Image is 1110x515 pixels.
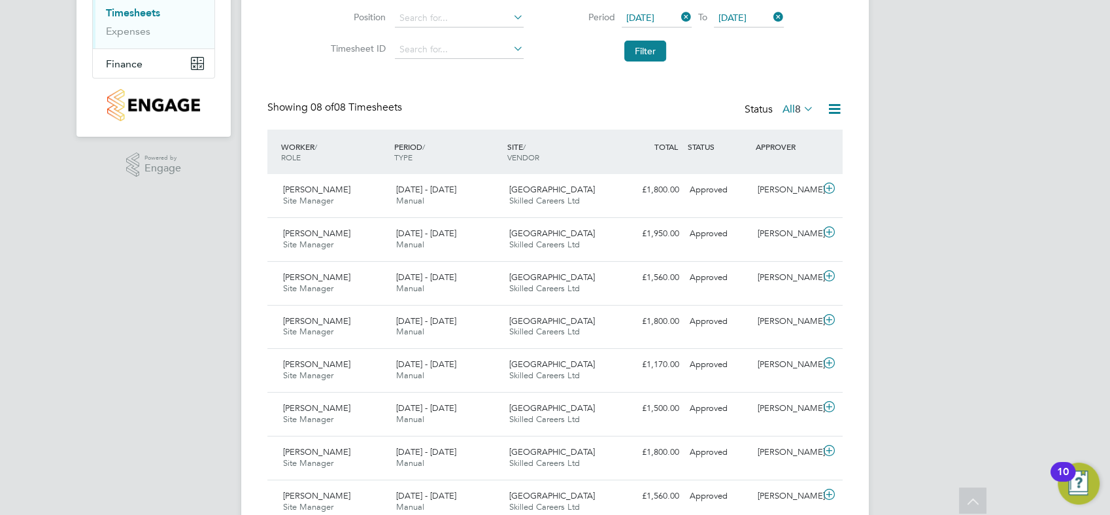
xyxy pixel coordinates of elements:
div: [PERSON_NAME] [752,311,820,332]
span: [DATE] - [DATE] [396,402,456,414]
input: Search for... [395,9,524,27]
span: 8 [795,103,801,116]
div: [PERSON_NAME] [752,179,820,201]
img: countryside-properties-logo-retina.png [107,89,199,121]
a: Expenses [106,25,150,37]
div: [PERSON_NAME] [752,398,820,419]
span: Skilled Careers Ltd [509,239,580,250]
a: Powered byEngage [126,152,182,177]
span: [PERSON_NAME] [283,272,350,283]
span: Site Manager [283,326,333,337]
span: [GEOGRAPHIC_DATA] [509,446,595,457]
span: Skilled Careers Ltd [509,370,580,381]
div: [PERSON_NAME] [752,354,820,376]
div: [PERSON_NAME] [752,442,820,463]
div: £1,800.00 [616,311,684,332]
span: Site Manager [283,457,333,469]
span: [GEOGRAPHIC_DATA] [509,359,595,370]
span: / [314,141,317,152]
a: Go to home page [92,89,215,121]
label: Position [327,11,386,23]
span: Finance [106,58,143,70]
span: Manual [396,239,424,250]
div: STATUS [684,135,752,158]
div: APPROVER [752,135,820,158]
button: Open Resource Center, 10 new notifications [1058,463,1100,505]
span: Skilled Careers Ltd [509,326,580,337]
div: 10 [1057,472,1069,489]
div: Approved [684,398,752,419]
div: Approved [684,267,752,289]
span: [DATE] [718,12,747,24]
span: [DATE] - [DATE] [396,228,456,239]
span: Engage [144,163,181,174]
label: Period [556,11,615,23]
span: 08 Timesheets [311,101,402,114]
span: [GEOGRAPHIC_DATA] [509,315,595,327]
span: VENDOR [507,152,539,162]
span: [GEOGRAPHIC_DATA] [509,272,595,283]
div: £1,800.00 [616,442,684,463]
div: [PERSON_NAME] [752,223,820,245]
span: [PERSON_NAME] [283,315,350,327]
button: Filter [624,41,666,62]
div: SITE [504,135,617,169]
span: / [523,141,526,152]
span: Manual [396,457,424,469]
span: [GEOGRAPHIC_DATA] [509,184,595,195]
div: Approved [684,442,752,463]
span: Site Manager [283,414,333,425]
span: [PERSON_NAME] [283,446,350,457]
div: £1,560.00 [616,267,684,289]
a: Timesheets [106,7,160,19]
span: Site Manager [283,195,333,206]
div: £1,170.00 [616,354,684,376]
span: Site Manager [283,370,333,381]
span: Skilled Careers Ltd [509,283,580,294]
div: Approved [684,354,752,376]
div: [PERSON_NAME] [752,486,820,507]
span: ROLE [281,152,301,162]
span: Skilled Careers Ltd [509,457,580,469]
div: PERIOD [391,135,504,169]
div: Approved [684,311,752,332]
span: [PERSON_NAME] [283,359,350,370]
span: Site Manager [283,239,333,250]
span: Powered by [144,152,181,164]
div: Showing [267,101,405,115]
span: Manual [396,283,424,294]
span: [DATE] - [DATE] [396,184,456,195]
span: [PERSON_NAME] [283,490,350,501]
span: [PERSON_NAME] [283,402,350,414]
input: Search for... [395,41,524,59]
span: [DATE] - [DATE] [396,315,456,327]
span: [GEOGRAPHIC_DATA] [509,490,595,501]
div: £1,950.00 [616,223,684,245]
div: [PERSON_NAME] [752,267,820,289]
span: / [422,141,425,152]
span: [GEOGRAPHIC_DATA] [509,402,595,414]
div: £1,500.00 [616,398,684,419]
span: Manual [396,414,424,425]
span: [GEOGRAPHIC_DATA] [509,228,595,239]
span: Skilled Careers Ltd [509,195,580,206]
span: TYPE [394,152,412,162]
div: Approved [684,486,752,507]
span: [DATE] [626,12,654,24]
div: Approved [684,179,752,201]
span: Manual [396,370,424,381]
button: Finance [93,49,214,78]
label: All [782,103,814,116]
span: [DATE] - [DATE] [396,272,456,283]
span: Skilled Careers Ltd [509,501,580,512]
span: Manual [396,195,424,206]
span: Skilled Careers Ltd [509,414,580,425]
span: [PERSON_NAME] [283,184,350,195]
span: [DATE] - [DATE] [396,359,456,370]
div: £1,800.00 [616,179,684,201]
div: WORKER [278,135,391,169]
span: Site Manager [283,501,333,512]
span: [DATE] - [DATE] [396,446,456,457]
div: Approved [684,223,752,245]
span: [PERSON_NAME] [283,228,350,239]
